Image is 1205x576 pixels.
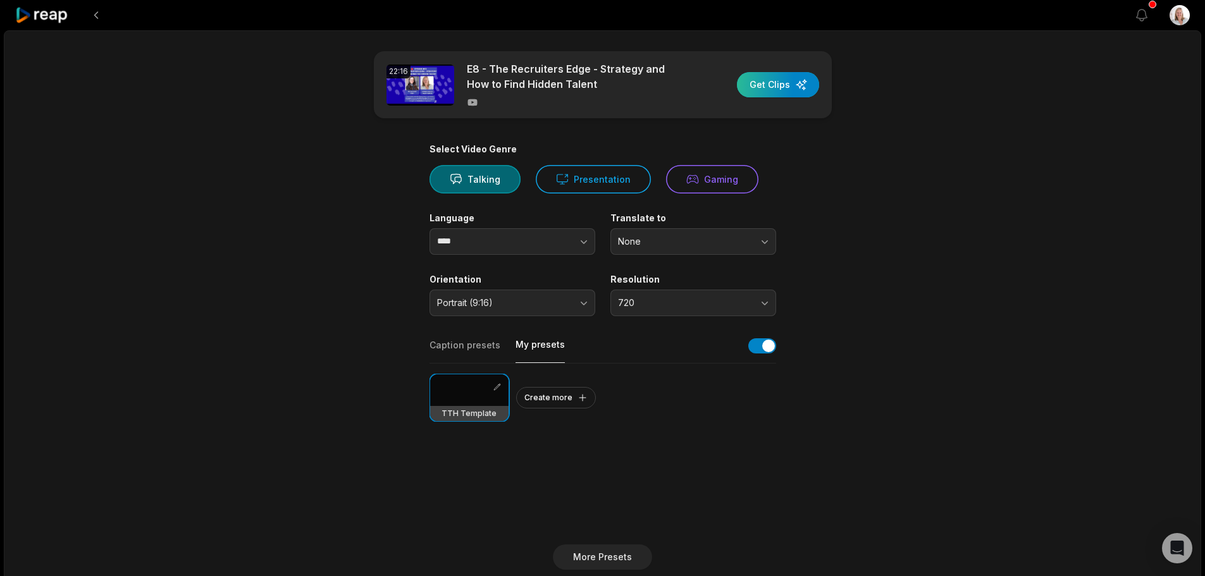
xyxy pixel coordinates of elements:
p: E8 - The Recruiters Edge - Strategy and How to Find Hidden Talent [467,61,685,92]
label: Resolution [610,274,776,285]
button: Caption presets [429,339,500,363]
span: None [618,236,751,247]
div: Select Video Genre [429,144,776,155]
span: Portrait (9:16) [437,297,570,309]
button: Presentation [536,165,651,193]
button: 720 [610,290,776,316]
label: Translate to [610,212,776,224]
button: Get Clips [737,72,819,97]
button: Create more [516,387,596,408]
div: Open Intercom Messenger [1162,533,1192,563]
div: 22:16 [386,64,411,78]
h3: TTH Template [442,408,497,419]
span: 720 [618,297,751,309]
button: Portrait (9:16) [429,290,595,316]
label: Orientation [429,274,595,285]
button: None [610,228,776,255]
button: Talking [429,165,521,193]
button: More Presets [553,544,652,570]
label: Language [429,212,595,224]
button: Gaming [666,165,758,193]
button: My presets [516,338,565,363]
